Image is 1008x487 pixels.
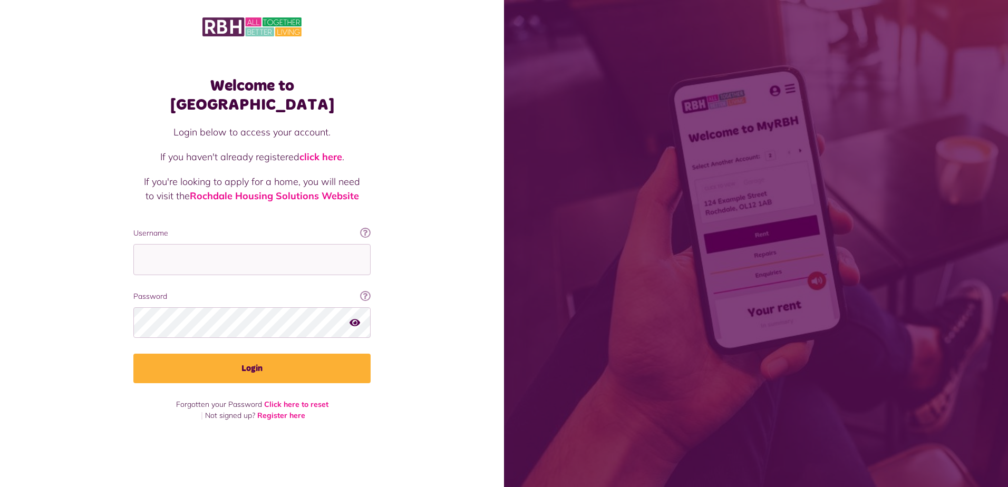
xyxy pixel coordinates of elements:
[144,174,360,203] p: If you're looking to apply for a home, you will need to visit the
[264,400,328,409] a: Click here to reset
[133,228,371,239] label: Username
[133,76,371,114] h1: Welcome to [GEOGRAPHIC_DATA]
[176,400,262,409] span: Forgotten your Password
[133,354,371,383] button: Login
[257,411,305,420] a: Register here
[133,291,371,302] label: Password
[144,125,360,139] p: Login below to access your account.
[299,151,342,163] a: click here
[205,411,255,420] span: Not signed up?
[190,190,359,202] a: Rochdale Housing Solutions Website
[202,16,302,38] img: MyRBH
[144,150,360,164] p: If you haven't already registered .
